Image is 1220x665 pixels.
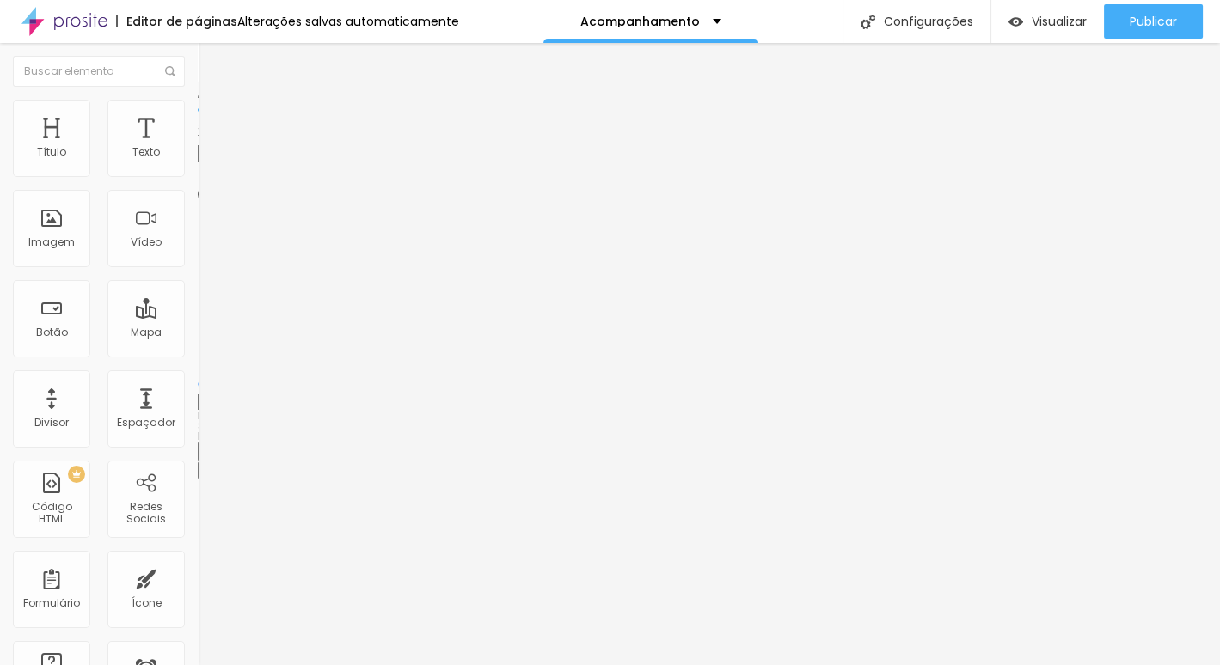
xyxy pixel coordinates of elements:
[37,146,66,158] div: Título
[1104,4,1203,39] button: Publicar
[131,326,162,339] div: Mapa
[13,56,185,87] input: Buscar elemento
[132,146,160,158] div: Texto
[132,597,162,609] div: Ícone
[1032,15,1087,28] span: Visualizar
[237,15,459,27] div: Alterações salvas automaticamente
[17,501,85,526] div: Código HTML
[23,597,80,609] div: Formulário
[112,501,180,526] div: Redes Sociais
[131,236,162,248] div: Vídeo
[36,326,68,339] div: Botão
[1008,15,1023,29] img: view-1.svg
[580,15,700,27] p: Acompanhamento
[117,417,175,429] div: Espaçador
[116,15,237,27] div: Editor de páginas
[991,4,1104,39] button: Visualizar
[165,66,175,76] img: Icone
[861,15,875,29] img: Icone
[34,417,69,429] div: Divisor
[28,236,75,248] div: Imagem
[1130,15,1177,28] span: Publicar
